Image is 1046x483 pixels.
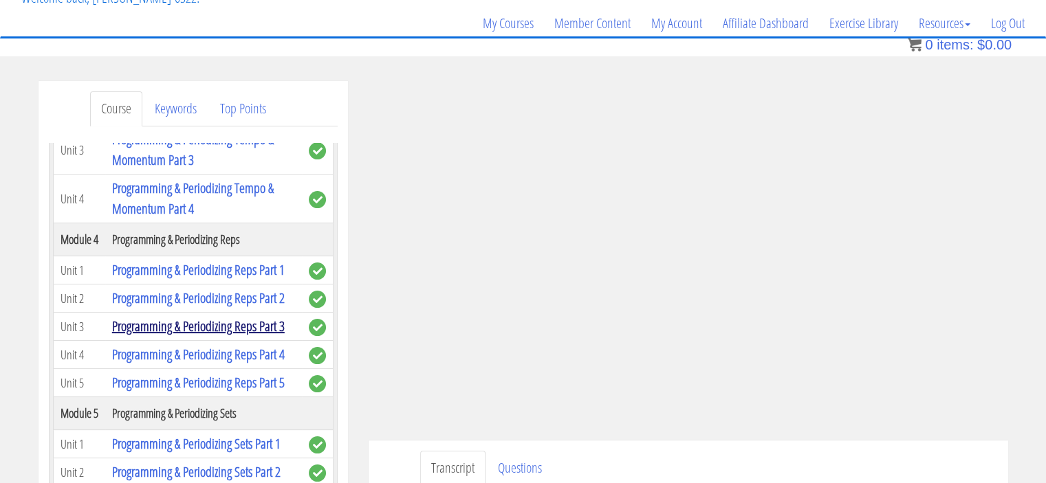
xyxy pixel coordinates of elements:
[53,341,105,369] td: Unit 4
[112,289,285,307] a: Programming & Periodizing Reps Part 2
[112,317,285,335] a: Programming & Periodizing Reps Part 3
[908,37,1012,52] a: 0 items: $0.00
[53,369,105,397] td: Unit 5
[309,191,326,208] span: complete
[309,142,326,159] span: complete
[53,126,105,175] td: Unit 3
[112,260,285,279] a: Programming & Periodizing Reps Part 1
[309,436,326,453] span: complete
[53,223,105,256] th: Module 4
[112,462,281,481] a: Programming & Periodizing Sets Part 2
[309,319,326,336] span: complete
[977,37,1012,52] bdi: 0.00
[112,345,285,363] a: Programming & Periodizing Reps Part 4
[309,262,326,280] span: complete
[144,91,208,126] a: Keywords
[53,256,105,284] td: Unit 1
[977,37,985,52] span: $
[309,464,326,482] span: complete
[908,38,922,52] img: icon11.png
[105,223,302,256] th: Programming & Periodizing Reps
[53,430,105,458] td: Unit 1
[105,397,302,430] th: Programming & Periodizing Sets
[112,434,281,453] a: Programming & Periodizing Sets Part 1
[309,347,326,364] span: complete
[112,373,285,392] a: Programming & Periodizing Reps Part 5
[90,91,142,126] a: Course
[53,313,105,341] td: Unit 3
[309,291,326,308] span: complete
[209,91,277,126] a: Top Points
[53,175,105,223] td: Unit 4
[925,37,933,52] span: 0
[53,397,105,430] th: Module 5
[937,37,973,52] span: items:
[309,375,326,392] span: complete
[53,284,105,313] td: Unit 2
[112,179,274,218] a: Programming & Periodizing Tempo & Momentum Part 4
